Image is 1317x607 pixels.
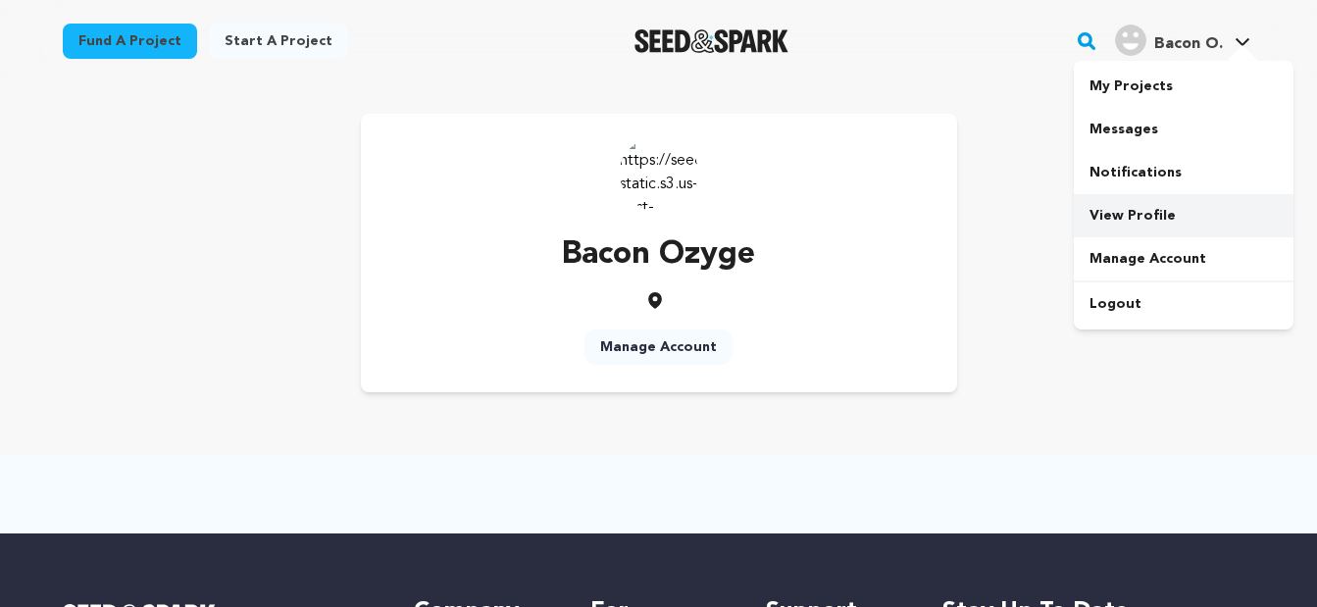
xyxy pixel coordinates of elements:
[1074,282,1293,326] a: Logout
[1074,108,1293,151] a: Messages
[584,329,733,365] a: Manage Account
[620,133,698,212] img: https://seedandspark-static.s3.us-east-2.amazonaws.com/images/User/002/309/862/medium/ACg8ocKWIVW...
[634,29,788,53] img: Seed&Spark Logo Dark Mode
[1074,151,1293,194] a: Notifications
[1115,25,1146,56] img: user.png
[1115,25,1223,56] div: Bacon O.'s Profile
[1074,194,1293,237] a: View Profile
[562,231,755,278] p: Bacon Ozyge
[1074,65,1293,108] a: My Projects
[1074,237,1293,280] a: Manage Account
[1111,21,1254,62] span: Bacon O.'s Profile
[1111,21,1254,56] a: Bacon O.'s Profile
[1154,36,1223,52] span: Bacon O.
[63,24,197,59] a: Fund a project
[634,29,788,53] a: Seed&Spark Homepage
[209,24,348,59] a: Start a project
